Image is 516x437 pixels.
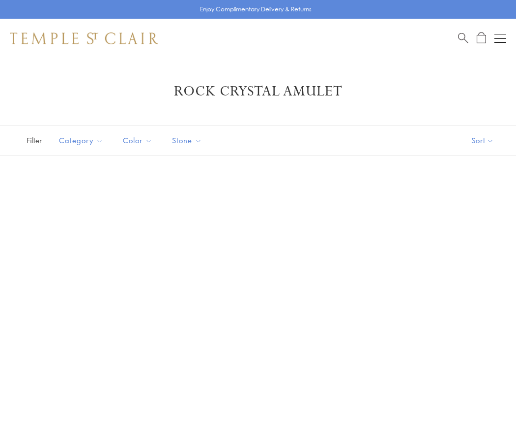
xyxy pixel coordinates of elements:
[494,32,506,44] button: Open navigation
[54,134,111,147] span: Category
[458,32,468,44] a: Search
[118,134,160,147] span: Color
[449,125,516,156] button: Show sort by
[477,32,486,44] a: Open Shopping Bag
[167,134,209,147] span: Stone
[165,129,209,152] button: Stone
[25,83,491,100] h1: Rock Crystal Amulet
[10,32,158,44] img: Temple St. Clair
[200,4,312,14] p: Enjoy Complimentary Delivery & Returns
[52,129,111,152] button: Category
[115,129,160,152] button: Color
